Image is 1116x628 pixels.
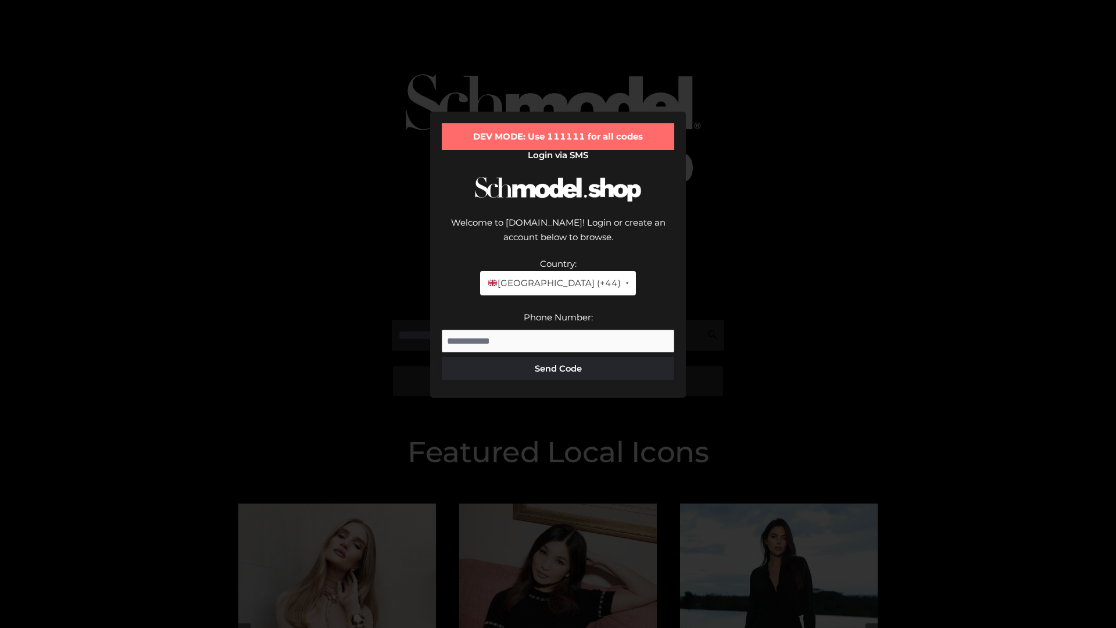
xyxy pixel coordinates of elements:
img: Schmodel Logo [471,166,645,212]
div: Welcome to [DOMAIN_NAME]! Login or create an account below to browse. [442,215,674,256]
h2: Login via SMS [442,150,674,160]
label: Phone Number: [524,312,593,323]
img: 🇬🇧 [488,279,497,287]
button: Send Code [442,357,674,380]
label: Country: [540,258,577,269]
span: [GEOGRAPHIC_DATA] (+44) [487,276,620,291]
div: DEV MODE: Use 111111 for all codes [442,123,674,150]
